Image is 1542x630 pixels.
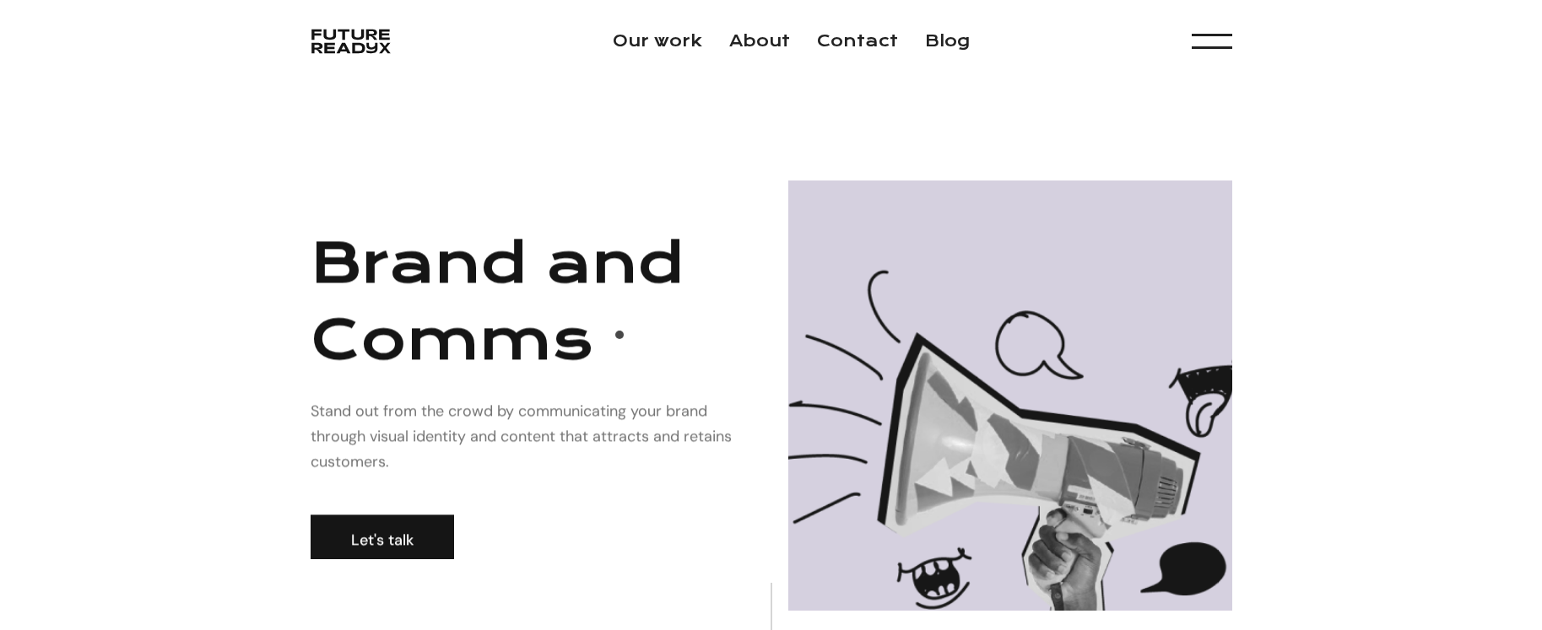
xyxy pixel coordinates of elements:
[311,514,454,565] a: Let's talk
[311,24,392,58] a: home
[311,24,392,58] img: Futurereadyx Logo
[1192,24,1232,59] div: menu
[729,31,790,51] a: About
[925,31,970,51] a: Blog
[311,224,755,378] h1: Brand and Comms
[817,31,898,51] a: Contact
[311,398,755,474] p: Stand out from the crowd by communicating your brand through visual identity and content that att...
[613,31,702,51] a: Our work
